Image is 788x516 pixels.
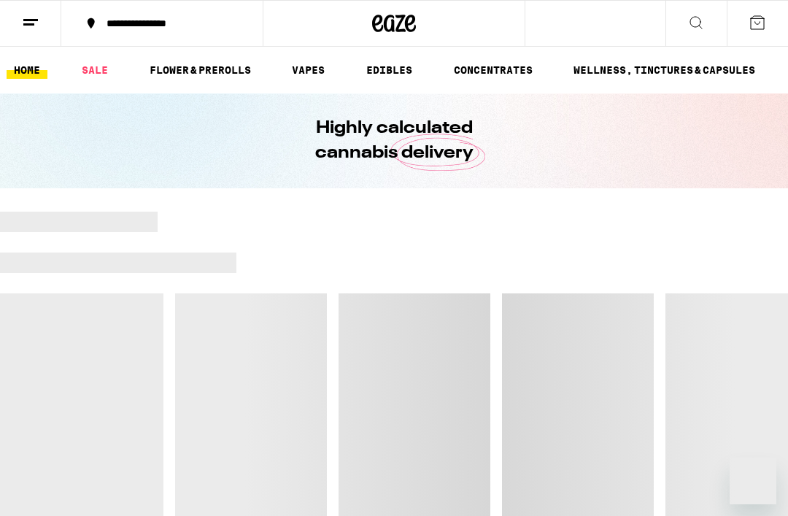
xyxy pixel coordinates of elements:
a: HOME [7,61,47,79]
a: FLOWER & PREROLLS [142,61,258,79]
a: CONCENTRATES [447,61,540,79]
iframe: Button to launch messaging window [730,458,776,504]
a: WELLNESS, TINCTURES & CAPSULES [566,61,762,79]
a: VAPES [285,61,332,79]
a: EDIBLES [359,61,420,79]
a: SALE [74,61,115,79]
h1: Highly calculated cannabis delivery [274,116,514,166]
